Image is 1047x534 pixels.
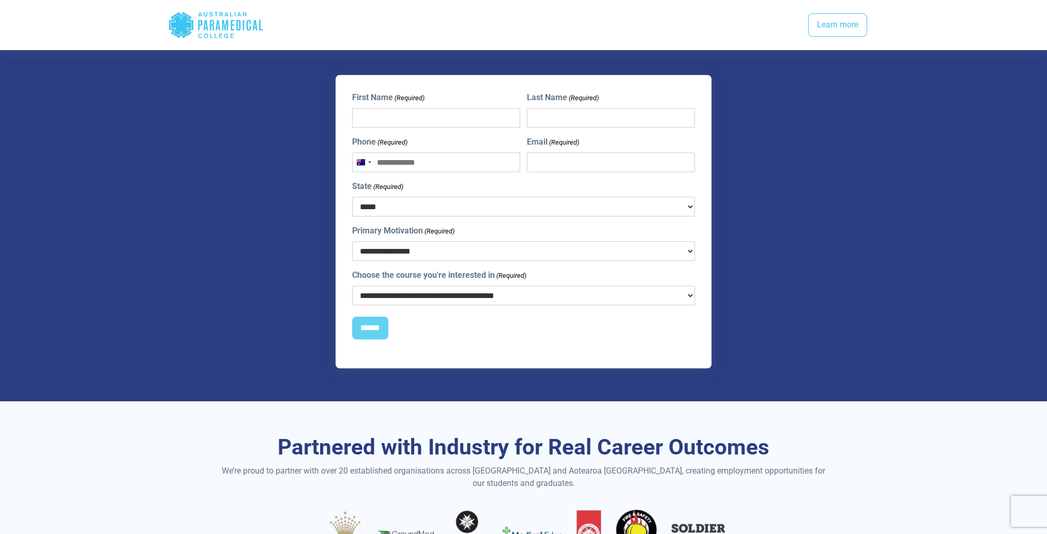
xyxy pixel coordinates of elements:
label: Primary Motivation [352,225,454,237]
span: (Required) [549,137,580,148]
label: Phone [352,136,407,148]
span: (Required) [393,93,424,103]
p: We’re proud to partner with over 20 established organisations across [GEOGRAPHIC_DATA] and Aotear... [221,465,826,490]
label: Last Name [527,91,599,104]
label: Email [527,136,579,148]
span: (Required) [568,93,599,103]
span: (Required) [423,226,454,237]
div: Australian Paramedical College [168,8,264,42]
label: State [352,180,403,193]
button: Selected country [353,153,374,171]
label: First Name [352,91,424,104]
label: Choose the course you're interested in [352,269,526,281]
span: (Required) [372,182,403,192]
h3: Partnered with Industry for Real Career Outcomes [221,434,826,461]
a: Learn more [808,13,867,37]
span: (Required) [495,271,526,281]
span: (Required) [376,137,407,148]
